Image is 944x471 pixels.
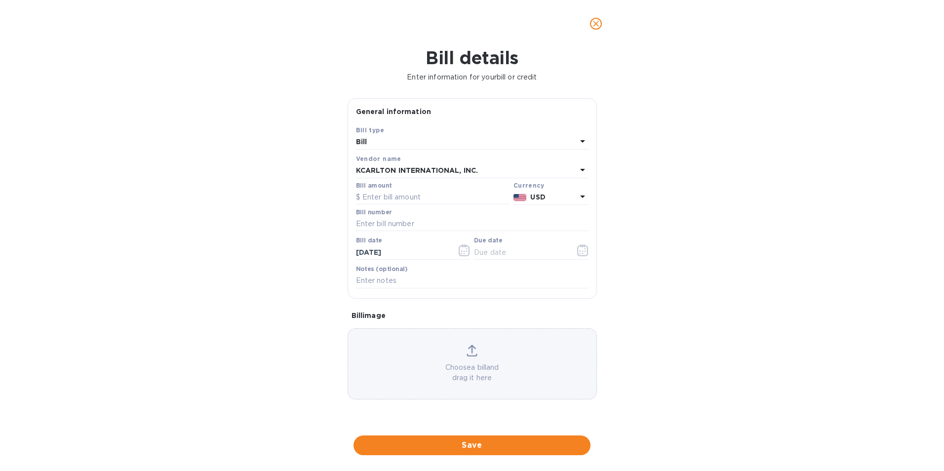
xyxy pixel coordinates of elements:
[356,155,401,162] b: Vendor name
[352,311,593,320] p: Bill image
[356,126,385,134] b: Bill type
[356,266,408,272] label: Notes (optional)
[356,209,392,215] label: Bill number
[356,238,382,244] label: Bill date
[348,362,596,383] p: Choose a bill and drag it here
[474,245,567,260] input: Due date
[8,47,936,68] h1: Bill details
[356,108,432,116] b: General information
[474,238,502,244] label: Due date
[356,245,449,260] input: Select date
[584,12,608,36] button: close
[356,138,367,146] b: Bill
[354,435,590,455] button: Save
[513,194,527,201] img: USD
[361,439,583,451] span: Save
[513,182,544,189] b: Currency
[356,217,589,232] input: Enter bill number
[356,183,392,189] label: Bill amount
[8,72,936,82] p: Enter information for your bill or credit
[530,193,545,201] b: USD
[356,166,478,174] b: KCARLTON INTERNATIONAL, INC.
[356,274,589,288] input: Enter notes
[356,190,510,205] input: $ Enter bill amount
